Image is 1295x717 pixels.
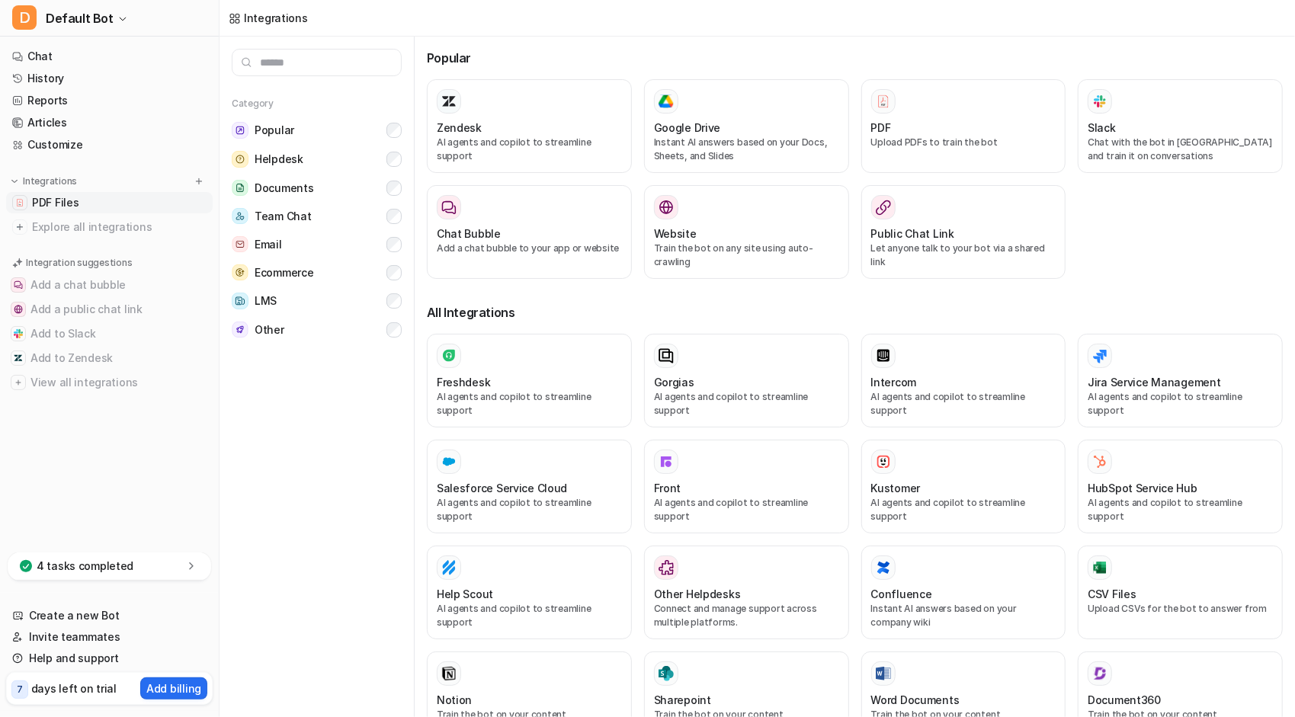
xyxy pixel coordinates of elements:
span: D [12,5,37,30]
button: FreshdeskAI agents and copilot to streamline support [427,334,632,427]
img: Team Chat [232,208,248,224]
img: View all integrations [14,378,23,387]
h3: Notion [437,692,472,708]
button: Team ChatTeam Chat [232,202,402,230]
h3: Slack [1088,120,1116,136]
button: Help ScoutHelp ScoutAI agents and copilot to streamline support [427,546,632,639]
button: HelpdeskHelpdesk [232,145,402,174]
img: Add to Zendesk [14,354,23,363]
h3: Public Chat Link [871,226,955,242]
button: EmailEmail [232,230,402,258]
p: 4 tasks completed [37,559,133,574]
img: HubSpot Service Hub [1092,454,1107,469]
a: Help and support [6,648,213,669]
img: Front [659,454,674,469]
p: AI agents and copilot to streamline support [871,496,1056,523]
p: Instant AI answers based on your Docs, Sheets, and Slides [654,136,839,163]
button: Jira Service ManagementAI agents and copilot to streamline support [1078,334,1283,427]
img: expand menu [9,176,20,187]
a: History [6,68,213,89]
h3: Salesforce Service Cloud [437,480,567,496]
span: Popular [255,123,294,138]
button: DocumentsDocuments [232,174,402,202]
img: Word Documents [876,667,891,681]
p: Connect and manage support across multiple platforms. [654,602,839,629]
img: PDF Files [15,198,24,207]
button: KustomerKustomerAI agents and copilot to streamline support [861,440,1066,533]
p: AI agents and copilot to streamline support [1088,390,1273,418]
p: days left on trial [31,680,117,696]
button: Other HelpdesksOther HelpdesksConnect and manage support across multiple platforms. [644,546,849,639]
img: Ecommerce [232,264,248,280]
p: 7 [17,683,23,696]
h5: Category [232,98,402,110]
p: Instant AI answers based on your company wiki [871,602,1056,629]
img: Sharepoint [659,666,674,681]
img: Google Drive [659,94,674,108]
button: CSV FilesCSV FilesUpload CSVs for the bot to answer from [1078,546,1283,639]
button: GorgiasAI agents and copilot to streamline support [644,334,849,427]
img: Add a public chat link [14,305,23,314]
button: Integrations [6,174,82,189]
h3: PDF [871,120,891,136]
p: Add a chat bubble to your app or website [437,242,622,255]
img: Other Helpdesks [659,560,674,575]
button: Chat BubbleAdd a chat bubble to your app or website [427,185,632,279]
a: Reports [6,90,213,111]
h3: Document360 [1088,692,1161,708]
img: Helpdesk [232,151,248,168]
button: Add to ZendeskAdd to Zendesk [6,346,213,370]
a: Articles [6,112,213,133]
p: AI agents and copilot to streamline support [437,390,622,418]
img: Kustomer [876,454,891,469]
p: Integrations [23,175,77,187]
a: Customize [6,134,213,155]
img: Documents [232,180,248,196]
a: Integrations [229,10,308,26]
p: Chat with the bot in [GEOGRAPHIC_DATA] and train it on conversations [1088,136,1273,163]
button: Salesforce Service Cloud Salesforce Service CloudAI agents and copilot to streamline support [427,440,632,533]
img: Add a chat bubble [14,280,23,290]
img: PDF [876,94,891,108]
button: PDFPDFUpload PDFs to train the bot [861,79,1066,173]
img: Website [659,200,674,215]
button: Add a public chat linkAdd a public chat link [6,297,213,322]
h3: All Integrations [427,303,1283,322]
button: ZendeskAI agents and copilot to streamline support [427,79,632,173]
img: Help Scout [441,560,457,575]
img: Document360 [1092,666,1107,681]
h3: Confluence [871,586,932,602]
h3: Popular [427,49,1283,67]
p: AI agents and copilot to streamline support [437,602,622,629]
h3: Gorgias [654,374,694,390]
span: Default Bot [46,8,114,29]
button: SlackSlackChat with the bot in [GEOGRAPHIC_DATA] and train it on conversations [1078,79,1283,173]
a: Explore all integrations [6,216,213,238]
span: Explore all integrations [32,215,207,239]
img: explore all integrations [12,219,27,235]
span: Email [255,237,282,252]
h3: Zendesk [437,120,482,136]
span: Ecommerce [255,265,313,280]
img: CSV Files [1092,560,1107,575]
p: Add billing [146,680,201,696]
span: Other [255,322,284,338]
p: AI agents and copilot to streamline support [871,390,1056,418]
button: Add billing [140,677,207,699]
button: Add a chat bubbleAdd a chat bubble [6,273,213,297]
img: menu_add.svg [194,176,204,187]
h3: Kustomer [871,480,921,496]
img: Popular [232,122,248,139]
p: AI agents and copilot to streamline support [654,390,839,418]
p: AI agents and copilot to streamline support [1088,496,1273,523]
button: Add to SlackAdd to Slack [6,322,213,346]
h3: Freshdesk [437,374,490,390]
img: LMS [232,293,248,309]
h3: Website [654,226,697,242]
img: Notion [441,666,457,681]
img: Slack [1092,92,1107,110]
button: OtherOther [232,315,402,344]
button: FrontFrontAI agents and copilot to streamline support [644,440,849,533]
button: Google DriveGoogle DriveInstant AI answers based on your Docs, Sheets, and Slides [644,79,849,173]
p: Let anyone talk to your bot via a shared link [871,242,1056,269]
